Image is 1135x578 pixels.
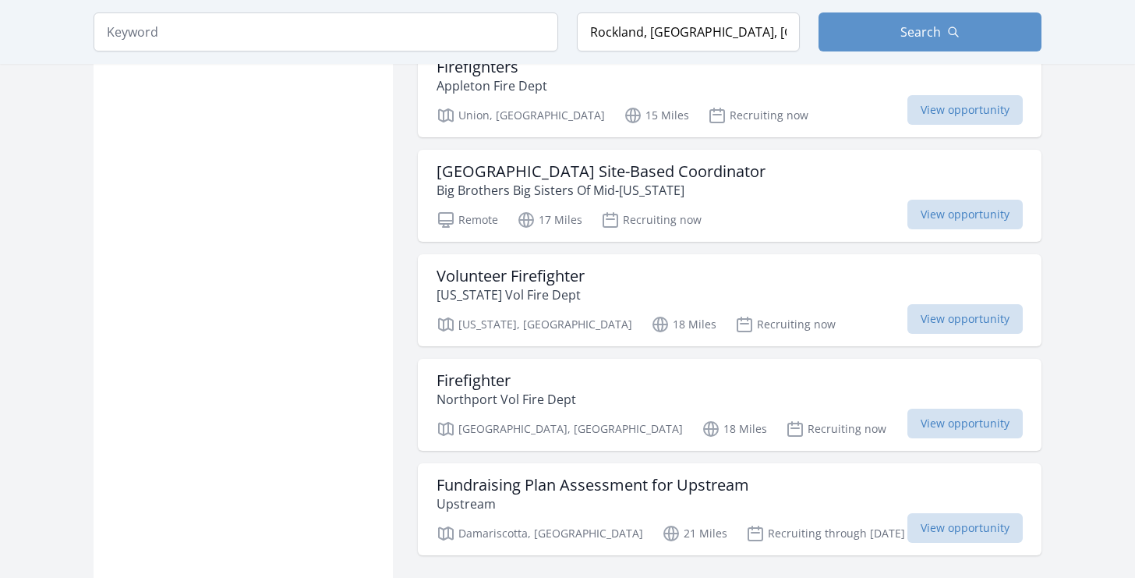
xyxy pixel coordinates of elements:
p: 21 Miles [662,524,727,543]
span: Search [900,23,941,41]
input: Location [577,12,800,51]
p: Union, [GEOGRAPHIC_DATA] [437,106,605,125]
a: Firefighters Appleton Fire Dept Union, [GEOGRAPHIC_DATA] 15 Miles Recruiting now View opportunity [418,45,1041,137]
p: Remote [437,211,498,229]
p: Recruiting now [708,106,808,125]
p: Recruiting now [735,315,836,334]
p: 18 Miles [651,315,716,334]
p: Upstream [437,495,749,513]
h3: [GEOGRAPHIC_DATA] Site-Based Coordinator [437,162,766,181]
h3: Fundraising Plan Assessment for Upstream [437,476,749,495]
a: Volunteer Firefighter [US_STATE] Vol Fire Dept [US_STATE], [GEOGRAPHIC_DATA] 18 Miles Recruiting ... [418,254,1041,346]
p: Recruiting now [786,420,886,438]
h3: Volunteer Firefighter [437,267,585,285]
span: View opportunity [907,304,1023,334]
span: View opportunity [907,200,1023,229]
p: Recruiting through [DATE] [746,524,905,543]
h3: Firefighters [437,58,547,76]
p: [US_STATE], [GEOGRAPHIC_DATA] [437,315,632,334]
h3: Firefighter [437,371,576,390]
p: Damariscotta, [GEOGRAPHIC_DATA] [437,524,643,543]
p: [GEOGRAPHIC_DATA], [GEOGRAPHIC_DATA] [437,420,683,438]
p: Appleton Fire Dept [437,76,547,95]
span: View opportunity [907,409,1023,438]
p: 15 Miles [624,106,689,125]
p: [US_STATE] Vol Fire Dept [437,285,585,304]
p: Big Brothers Big Sisters Of Mid-[US_STATE] [437,181,766,200]
p: 17 Miles [517,211,582,229]
span: View opportunity [907,95,1023,125]
a: Fundraising Plan Assessment for Upstream Upstream Damariscotta, [GEOGRAPHIC_DATA] 21 Miles Recrui... [418,463,1041,555]
button: Search [819,12,1041,51]
p: Recruiting now [601,211,702,229]
input: Keyword [94,12,558,51]
span: View opportunity [907,513,1023,543]
p: Northport Vol Fire Dept [437,390,576,409]
p: 18 Miles [702,420,767,438]
a: [GEOGRAPHIC_DATA] Site-Based Coordinator Big Brothers Big Sisters Of Mid-[US_STATE] Remote 17 Mil... [418,150,1041,242]
a: Firefighter Northport Vol Fire Dept [GEOGRAPHIC_DATA], [GEOGRAPHIC_DATA] 18 Miles Recruiting now ... [418,359,1041,451]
